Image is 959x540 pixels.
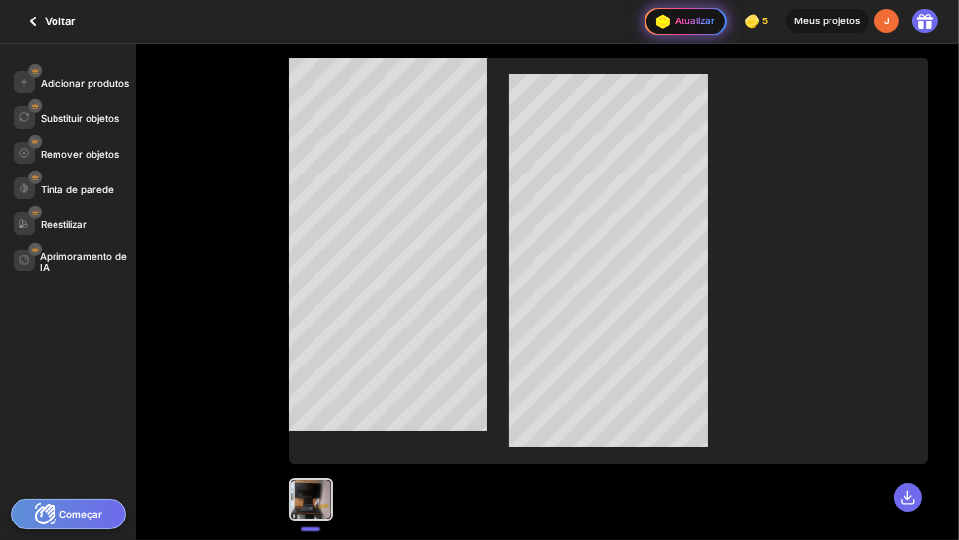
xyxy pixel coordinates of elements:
font: Substituir objetos [41,113,119,124]
font: Atualizar [675,16,715,26]
font: J [884,16,890,26]
font: Começar [59,509,102,520]
font: Tinta de parede [41,184,114,195]
font: Voltar [45,15,75,28]
font: Remover objetos [41,149,119,160]
font: Adicionar produtos [41,78,129,89]
font: Reestilizar [41,219,87,230]
img: upgrade-nav-btn-icon.gif [651,11,673,32]
font: Meus projetos [794,16,860,26]
font: 5 [762,16,768,26]
font: Aprimoramento de IA [40,251,127,273]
